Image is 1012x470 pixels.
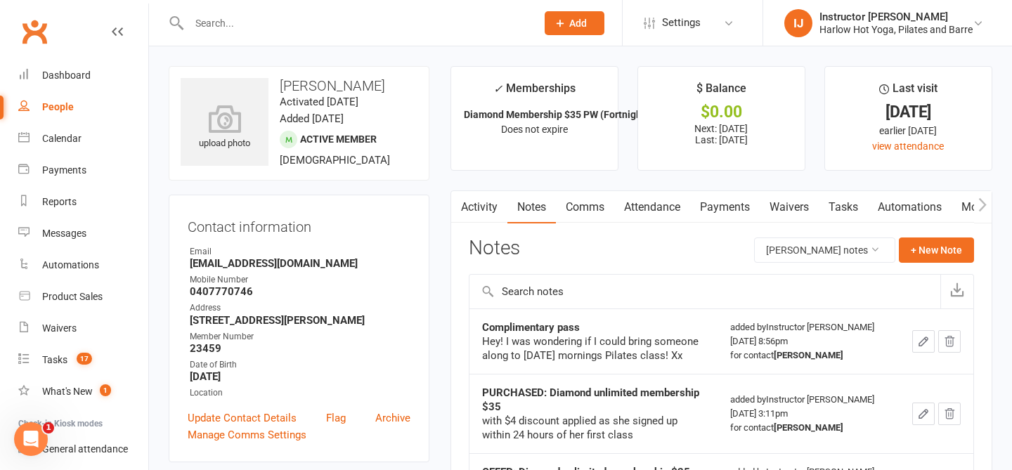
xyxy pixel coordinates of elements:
[651,123,792,145] p: Next: [DATE] Last: [DATE]
[190,285,410,298] strong: 0407770746
[482,386,699,413] strong: PURCHASED: Diamond unlimited membership $35
[280,154,390,167] span: [DEMOGRAPHIC_DATA]
[18,376,148,407] a: What's New1
[18,281,148,313] a: Product Sales
[18,91,148,123] a: People
[100,384,111,396] span: 1
[190,245,410,259] div: Email
[469,275,940,308] input: Search notes
[42,228,86,239] div: Messages
[469,237,520,263] h3: Notes
[774,350,843,360] strong: [PERSON_NAME]
[280,112,344,125] time: Added [DATE]
[651,105,792,119] div: $0.00
[190,257,410,270] strong: [EMAIL_ADDRESS][DOMAIN_NAME]
[838,123,979,138] div: earlier [DATE]
[18,344,148,376] a: Tasks 17
[730,421,887,435] div: for contact
[300,133,377,145] span: Active member
[868,191,952,223] a: Automations
[819,11,973,23] div: Instructor [PERSON_NAME]
[501,124,568,135] span: Does not expire
[42,70,91,81] div: Dashboard
[838,105,979,119] div: [DATE]
[18,186,148,218] a: Reports
[190,314,410,327] strong: [STREET_ADDRESS][PERSON_NAME]
[188,214,410,235] h3: Contact information
[730,348,887,363] div: for contact
[375,410,410,426] a: Archive
[42,322,77,334] div: Waivers
[556,191,614,223] a: Comms
[18,60,148,91] a: Dashboard
[190,342,410,355] strong: 23459
[819,191,868,223] a: Tasks
[190,358,410,372] div: Date of Birth
[43,422,54,433] span: 1
[17,14,52,49] a: Clubworx
[185,13,526,33] input: Search...
[190,386,410,400] div: Location
[14,422,48,456] iframe: Intercom live chat
[493,79,576,105] div: Memberships
[545,11,604,35] button: Add
[18,433,148,465] a: General attendance kiosk mode
[280,96,358,108] time: Activated [DATE]
[42,164,86,176] div: Payments
[784,9,812,37] div: IJ
[730,393,887,435] div: added by Instructor [PERSON_NAME] [DATE] 3:11pm
[42,101,74,112] div: People
[18,123,148,155] a: Calendar
[18,155,148,186] a: Payments
[181,78,417,93] h3: [PERSON_NAME]
[18,313,148,344] a: Waivers
[190,330,410,344] div: Member Number
[899,237,974,263] button: + New Note
[77,353,92,365] span: 17
[190,301,410,315] div: Address
[42,196,77,207] div: Reports
[879,79,938,105] div: Last visit
[42,133,82,144] div: Calendar
[18,218,148,249] a: Messages
[326,410,346,426] a: Flag
[569,18,587,29] span: Add
[42,443,128,455] div: General attendance
[662,7,701,39] span: Settings
[730,320,887,363] div: added by Instructor [PERSON_NAME] [DATE] 8:56pm
[451,191,507,223] a: Activity
[754,237,895,263] button: [PERSON_NAME] notes
[614,191,690,223] a: Attendance
[190,370,410,383] strong: [DATE]
[181,105,268,151] div: upload photo
[188,426,306,443] a: Manage Comms Settings
[819,23,973,36] div: Harlow Hot Yoga, Pilates and Barre
[760,191,819,223] a: Waivers
[188,410,297,426] a: Update Contact Details
[42,354,67,365] div: Tasks
[482,334,706,363] div: Hey! I was wondering if I could bring someone along to [DATE] mornings Pilates class! Xx
[42,291,103,302] div: Product Sales
[696,79,746,105] div: $ Balance
[507,191,556,223] a: Notes
[42,259,99,270] div: Automations
[42,386,93,397] div: What's New
[872,141,944,152] a: view attendance
[482,414,706,442] div: with $4 discount applied as she signed up within 24 hours of her first class
[18,249,148,281] a: Automations
[690,191,760,223] a: Payments
[464,109,656,120] strong: Diamond Membership $35 PW (Fortnightly)
[482,321,580,334] strong: Complimentary pass
[774,422,843,433] strong: [PERSON_NAME]
[190,273,410,287] div: Mobile Number
[493,82,502,96] i: ✓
